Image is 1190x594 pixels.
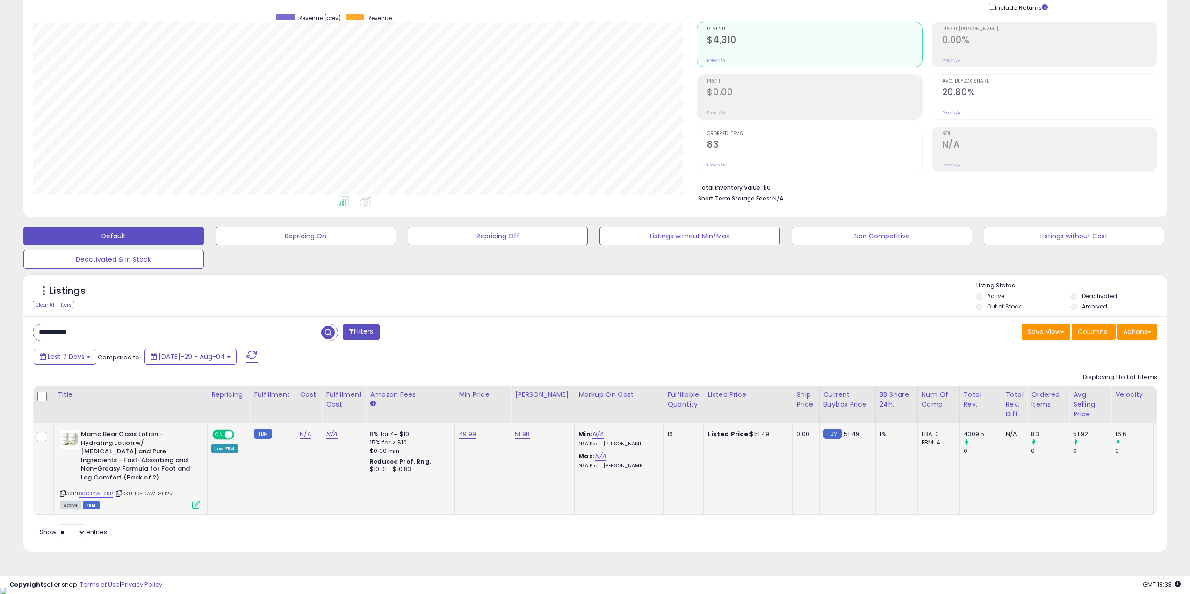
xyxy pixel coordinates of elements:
[942,35,1157,47] h2: 0.00%
[707,430,785,438] div: $51.49
[144,349,237,365] button: [DATE]-29 - Aug-04
[707,27,922,32] span: Revenue
[1073,390,1107,419] div: Avg Selling Price
[578,451,595,460] b: Max:
[1115,390,1149,400] div: Velocity
[922,430,952,438] div: FBA: 0
[823,429,842,439] small: FBM
[698,181,1150,193] li: $0
[772,194,784,203] span: N/A
[796,390,815,409] div: Ship Price
[1115,447,1153,455] div: 0
[922,438,952,447] div: FBM: 4
[942,79,1157,84] span: Avg. Buybox Share
[23,227,204,245] button: Default
[880,390,914,409] div: BB Share 24h.
[707,162,725,168] small: Prev: N/A
[370,465,447,473] div: $10.01 - $10.83
[515,429,530,439] a: 51.98
[1073,430,1111,438] div: 51.92
[707,429,750,438] b: Listed Price:
[707,35,922,47] h2: $4,310
[942,110,960,115] small: Prev: N/A
[81,430,195,484] b: Mama Bear Oasis Lotion - Hydrating Lotion w/ [MEDICAL_DATA] and Pure Ingredients - Fast-Absorbing...
[298,14,341,22] span: Revenue (prev)
[578,441,656,447] p: N/A Profit [PERSON_NAME]
[459,390,507,400] div: Min Price
[922,390,956,409] div: Num of Comp.
[83,501,100,509] span: FBM
[343,324,379,340] button: Filters
[60,430,200,508] div: ASIN:
[1082,302,1107,310] label: Archived
[1006,430,1020,438] div: N/A
[844,429,859,438] span: 51.49
[667,430,696,438] div: 16
[408,227,588,245] button: Repricing Off
[48,352,85,361] span: Last 7 Days
[707,131,922,136] span: Ordered Items
[326,390,362,409] div: Fulfillment Cost
[60,430,79,449] img: 41JQBEYqRiL._SL40_.jpg
[1022,324,1070,340] button: Save View
[216,227,396,245] button: Repricing On
[578,463,656,469] p: N/A Profit [PERSON_NAME]
[707,79,922,84] span: Profit
[370,430,447,438] div: 8% for <= $10
[1031,447,1069,455] div: 0
[964,430,1002,438] div: 4309.5
[942,27,1157,32] span: Profit [PERSON_NAME]
[159,352,225,361] span: [DATE]-29 - Aug-04
[211,390,246,400] div: Repricing
[595,451,606,461] a: N/A
[823,390,872,409] div: Current Buybox Price
[1078,327,1107,336] span: Columns
[942,139,1157,152] h2: N/A
[796,430,812,438] div: 0.00
[1031,390,1065,409] div: Ordered Items
[880,430,910,438] div: 1%
[575,386,664,423] th: The percentage added to the cost of goods (COGS) that forms the calculator for Min & Max prices.
[667,390,700,409] div: Fulfillable Quantity
[698,194,771,202] b: Short Term Storage Fees:
[707,110,725,115] small: Prev: N/A
[9,580,162,589] div: seller snap | |
[599,227,780,245] button: Listings without Min/Max
[515,390,570,400] div: [PERSON_NAME]
[592,429,604,439] a: N/A
[578,429,592,438] b: Min:
[370,447,447,455] div: $0.30 min
[707,390,788,400] div: Listed Price
[1072,324,1116,340] button: Columns
[368,14,392,22] span: Revenue
[1117,324,1157,340] button: Actions
[370,458,431,465] b: Reduced Prof. Rng.
[459,429,476,439] a: 49.99
[707,87,922,100] h2: $0.00
[79,490,113,498] a: B0DJYWFSKR
[370,438,447,447] div: 15% for > $10
[23,250,204,269] button: Deactivated & In Stock
[1006,390,1024,419] div: Total Rev. Diff.
[254,429,272,439] small: FBM
[50,285,86,298] h5: Listings
[942,57,960,63] small: Prev: N/A
[942,162,960,168] small: Prev: N/A
[964,447,1002,455] div: 0
[33,301,74,309] div: Clear All Filters
[34,349,96,365] button: Last 7 Days
[1115,430,1153,438] div: 16.6
[942,87,1157,100] h2: 20.80%
[213,431,225,439] span: ON
[1083,373,1157,382] div: Displaying 1 to 1 of 1 items
[121,580,162,589] a: Privacy Policy
[1073,447,1111,455] div: 0
[300,390,318,400] div: Cost
[942,131,1157,136] span: ROI
[1031,430,1069,438] div: 83
[987,292,1004,300] label: Active
[58,390,203,400] div: Title
[707,57,725,63] small: Prev: N/A
[115,490,173,497] span: | SKU: 19-0AWD-1J2V
[98,353,141,362] span: Compared to:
